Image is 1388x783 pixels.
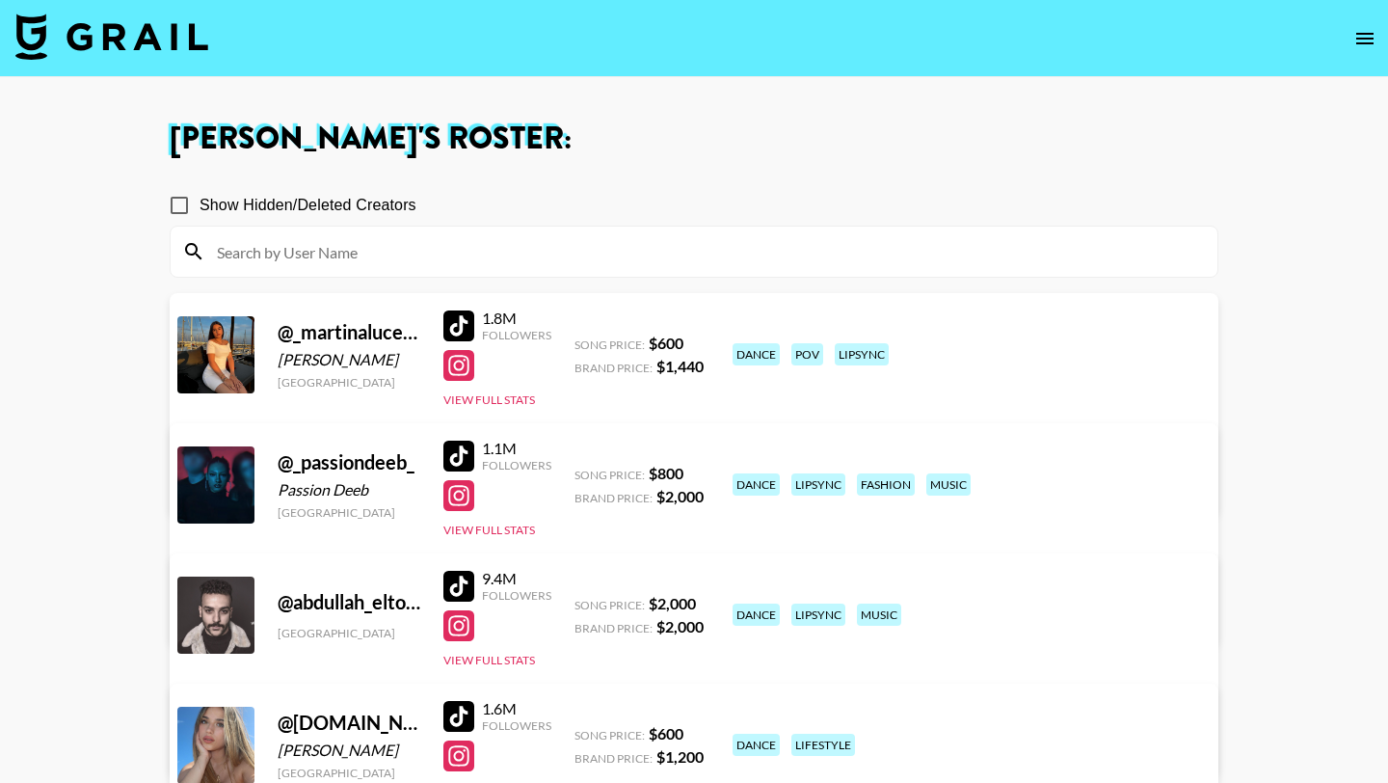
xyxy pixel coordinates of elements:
button: View Full Stats [443,392,535,407]
span: Song Price: [574,468,645,482]
div: dance [733,734,780,756]
div: [GEOGRAPHIC_DATA] [278,766,420,780]
div: @ abdullah_eltourky [278,590,420,614]
div: 9.4M [482,569,551,588]
span: Brand Price: [574,751,653,766]
div: Followers [482,328,551,342]
img: Grail Talent [15,13,208,60]
div: music [857,604,901,626]
div: [GEOGRAPHIC_DATA] [278,626,420,640]
div: dance [733,604,780,626]
div: Followers [482,588,551,603]
span: Brand Price: [574,621,653,635]
div: [GEOGRAPHIC_DATA] [278,375,420,390]
span: Brand Price: [574,491,653,505]
span: Song Price: [574,728,645,742]
input: Search by User Name [205,236,1206,267]
strong: $ 1,440 [656,357,704,375]
div: 1.8M [482,309,551,328]
button: View Full Stats [443,523,535,537]
div: Followers [482,458,551,472]
div: dance [733,343,780,365]
div: Followers [482,718,551,733]
div: dance [733,473,780,496]
div: lipsync [791,604,845,626]
div: 1.6M [482,699,551,718]
h1: [PERSON_NAME] 's Roster: [170,123,1218,154]
div: lipsync [835,343,889,365]
strong: $ 600 [649,724,683,742]
div: music [926,473,971,496]
strong: $ 2,000 [649,594,696,612]
button: View Full Stats [443,653,535,667]
strong: $ 1,200 [656,747,704,766]
strong: $ 800 [649,464,683,482]
div: [GEOGRAPHIC_DATA] [278,505,420,520]
div: [PERSON_NAME] [278,741,420,760]
div: lipsync [791,473,845,496]
div: Passion Deeb [278,480,420,499]
strong: $ 600 [649,334,683,352]
span: Song Price: [574,337,645,352]
span: Song Price: [574,598,645,612]
span: Brand Price: [574,361,653,375]
div: pov [791,343,823,365]
div: 1.1M [482,439,551,458]
div: [PERSON_NAME] [278,350,420,369]
div: fashion [857,473,915,496]
strong: $ 2,000 [656,487,704,505]
div: @ [DOMAIN_NAME] [278,711,420,735]
div: @ _passiondeeb_ [278,450,420,474]
div: lifestyle [791,734,855,756]
div: @ _martinalucena [278,320,420,344]
button: open drawer [1346,19,1384,58]
span: Show Hidden/Deleted Creators [200,194,416,217]
strong: $ 2,000 [656,617,704,635]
